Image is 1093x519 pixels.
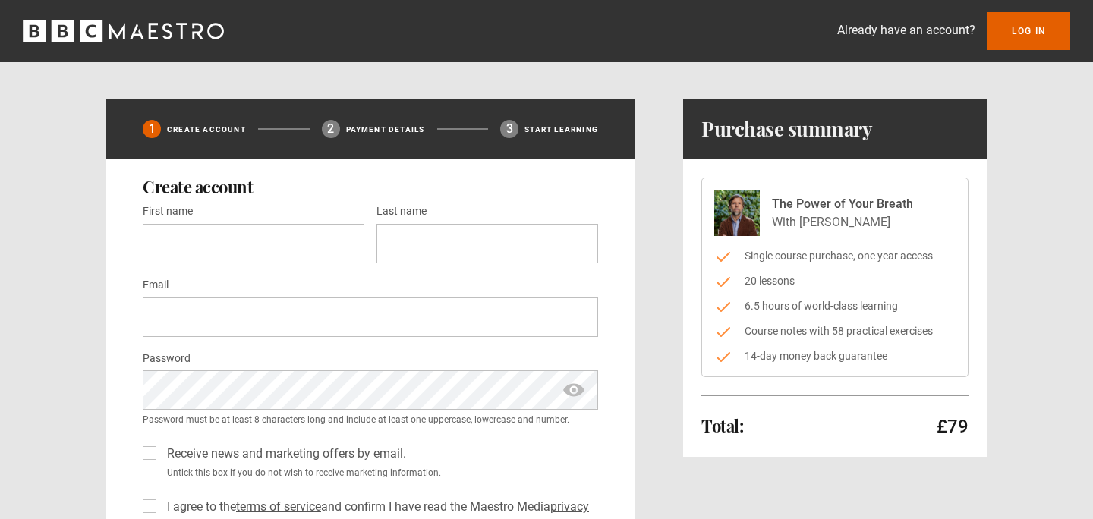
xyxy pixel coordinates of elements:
[701,417,743,435] h2: Total:
[143,178,598,196] h2: Create account
[714,298,956,314] li: 6.5 hours of world-class learning
[714,273,956,289] li: 20 lessons
[376,203,427,221] label: Last name
[500,120,518,138] div: 3
[143,350,191,368] label: Password
[143,276,169,294] label: Email
[772,213,913,231] p: With [PERSON_NAME]
[701,117,872,141] h1: Purchase summary
[236,499,321,514] a: terms of service
[714,348,956,364] li: 14-day money back guarantee
[23,20,224,42] svg: BBC Maestro
[772,195,913,213] p: The Power of Your Breath
[167,124,246,135] p: Create Account
[714,248,956,264] li: Single course purchase, one year access
[322,120,340,138] div: 2
[161,445,406,463] label: Receive news and marketing offers by email.
[714,323,956,339] li: Course notes with 58 practical exercises
[562,370,586,410] span: show password
[143,413,598,426] small: Password must be at least 8 characters long and include at least one uppercase, lowercase and num...
[524,124,598,135] p: Start learning
[937,414,969,439] p: £79
[161,466,598,480] small: Untick this box if you do not wish to receive marketing information.
[143,120,161,138] div: 1
[346,124,425,135] p: Payment details
[143,203,193,221] label: First name
[837,21,975,39] p: Already have an account?
[987,12,1070,50] a: Log In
